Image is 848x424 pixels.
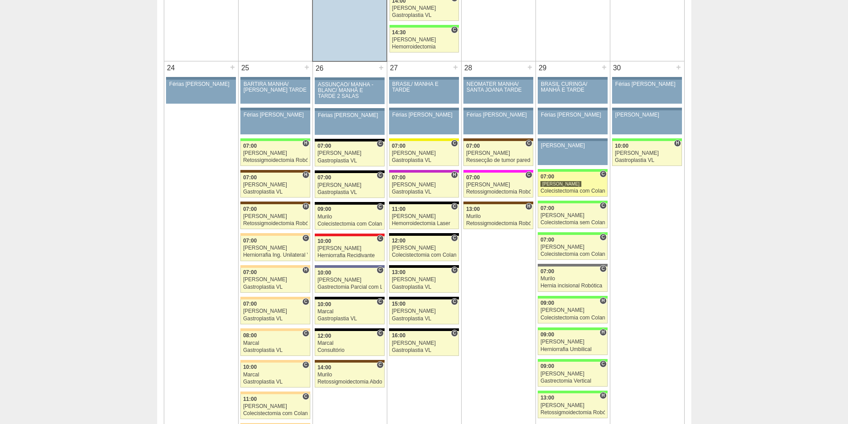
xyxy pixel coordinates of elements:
span: 07:00 [317,174,331,181]
div: Marcal [317,309,382,315]
div: Key: Blanc [389,265,458,268]
a: H 13:00 [PERSON_NAME] Retossigmoidectomia Robótica [538,393,607,418]
div: Key: Aviso [315,108,384,111]
a: C 14:30 [PERSON_NAME] Hemorroidectomia [390,28,459,52]
span: Consultório [525,171,532,178]
span: Consultório [451,298,458,305]
div: Retossigmoidectomia Robótica [540,410,605,416]
div: Key: Santa Rita [389,138,458,141]
span: Hospital [302,140,309,147]
div: Key: Aviso [538,138,607,141]
div: [PERSON_NAME] [466,182,531,188]
a: C 07:00 [PERSON_NAME] Colecistectomia com Colangiografia VL [538,172,607,197]
span: Consultório [377,203,383,210]
div: [PERSON_NAME] [243,214,308,219]
div: Key: Bartira [240,360,310,363]
span: Consultório [377,267,383,274]
div: NEOMATER MANHÃ/ SANTA JOANA TARDE [467,81,530,93]
div: + [675,61,682,73]
span: 09:00 [540,331,554,338]
span: 09:00 [540,300,554,306]
a: H 13:00 Murilo Retossigmoidectomia Robótica [463,204,533,229]
span: Hospital [600,392,606,399]
div: Key: Blanc [389,202,458,204]
div: Key: Blanc [389,233,458,236]
span: Consultório [377,140,383,147]
div: [PERSON_NAME] [243,277,308,283]
span: Consultório [600,202,606,209]
div: Gastrectomia Vertical [540,378,605,384]
span: Consultório [377,330,383,337]
span: Hospital [525,203,532,210]
div: Gastroplastia VL [392,316,456,322]
div: [PERSON_NAME] [540,339,605,345]
span: Hospital [600,329,606,336]
span: 16:00 [392,332,406,339]
div: Key: Brasil [538,391,607,393]
div: Gastroplastia VL [317,158,382,164]
div: Key: Santa Joana [463,202,533,204]
div: Key: Santa Joana [240,202,310,204]
div: Key: Bartira [240,328,310,331]
a: C 12:00 Marcal Consultório [315,331,384,356]
a: C 15:00 [PERSON_NAME] Gastroplastia VL [389,299,458,324]
div: 29 [536,61,550,75]
span: 07:00 [243,301,257,307]
a: Férias [PERSON_NAME] [538,110,607,134]
span: Consultório [451,267,458,274]
span: Consultório [525,140,532,147]
div: Hemorroidectomia [392,44,456,50]
div: Key: Aviso [463,77,533,80]
div: Férias [PERSON_NAME] [169,81,233,87]
span: Hospital [600,297,606,304]
div: [PERSON_NAME] [243,245,308,251]
div: Key: Vila Nova Star [315,265,384,268]
div: Gastroplastia VL [317,316,382,322]
span: 10:00 [317,301,331,307]
div: Férias [PERSON_NAME] [467,112,530,118]
div: [PERSON_NAME] [392,340,456,346]
span: 07:00 [317,143,331,149]
a: C 14:00 Murilo Retossigmoidectomia Abdominal VL [315,363,384,388]
span: 11:00 [243,396,257,402]
div: [PERSON_NAME] [466,150,531,156]
div: Key: Aviso [389,108,458,110]
div: Colecistectomia com Colangiografia VL [540,251,605,257]
div: Key: Maria Braido [389,170,458,173]
div: [PERSON_NAME] [243,308,308,314]
div: Retossigmoidectomia Robótica [243,221,308,226]
span: Consultório [377,361,383,368]
div: Retossigmoidectomia Robótica [466,221,531,226]
a: H 07:00 [PERSON_NAME] Gastroplastia VL [240,268,310,293]
span: Consultório [600,170,606,178]
a: C 16:00 [PERSON_NAME] Gastroplastia VL [389,331,458,356]
div: Key: Blanc [315,139,384,141]
div: Key: Aviso [612,77,682,80]
div: Gastroplastia VL [243,347,308,353]
span: 13:00 [466,206,480,212]
div: Murilo [466,214,531,219]
div: [PERSON_NAME] [317,182,382,188]
div: [PERSON_NAME] [540,181,581,187]
div: Gastroplastia VL [392,347,456,353]
div: Gastroplastia VL [392,284,456,290]
div: Key: Bartira [240,265,310,268]
span: 14:30 [392,29,406,36]
div: Key: Assunção [315,234,384,236]
span: 14:00 [317,364,331,371]
div: [PERSON_NAME] [317,246,382,251]
span: Consultório [451,330,458,337]
a: C 10:00 [PERSON_NAME] Gastrectomia Parcial com Linfadenectomia [315,268,384,293]
div: Herniorrafia Umbilical [540,347,605,352]
div: Key: Blanc [315,202,384,205]
a: C 07:00 [PERSON_NAME] Retossigmoidectomia Robótica [463,173,533,198]
span: 10:00 [615,143,629,149]
div: Key: Aviso [240,108,310,110]
div: Key: Santa Catarina [538,264,607,267]
span: Hospital [451,171,458,178]
div: Gastroplastia VL [392,189,456,195]
a: C 07:00 [PERSON_NAME] Colecistectomia com Colangiografia VL [538,235,607,260]
div: Colecistectomia com Colangiografia VL [243,411,308,416]
a: C 07:00 [PERSON_NAME] Herniorrafia Ing. Unilateral VL [240,236,310,261]
div: Key: Brasil [538,169,607,172]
